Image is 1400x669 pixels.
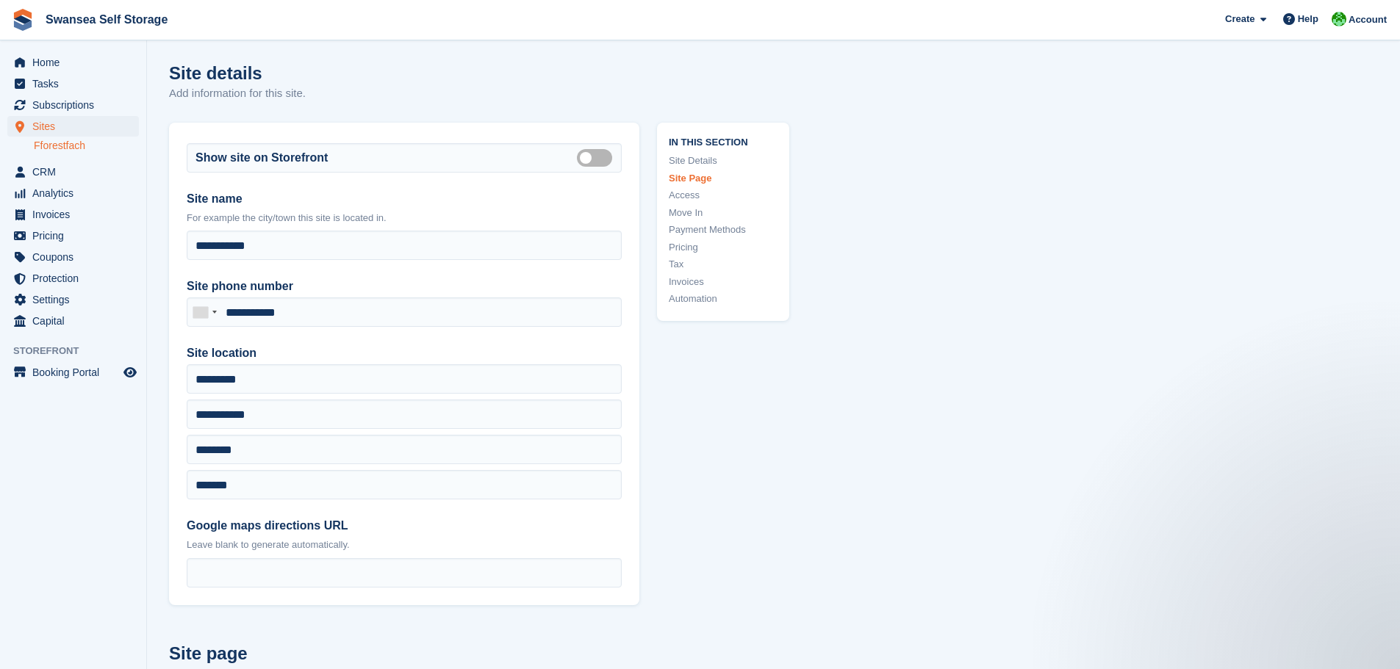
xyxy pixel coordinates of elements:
span: Help [1298,12,1318,26]
a: menu [7,52,139,73]
a: menu [7,247,139,267]
a: Move In [669,206,778,220]
a: Access [669,188,778,203]
a: menu [7,268,139,289]
span: Capital [32,311,121,331]
a: menu [7,162,139,182]
span: Booking Portal [32,362,121,383]
a: Tax [669,257,778,272]
span: In this section [669,134,778,148]
label: Show site on Storefront [195,149,328,167]
span: Create [1225,12,1254,26]
a: menu [7,362,139,383]
label: Site phone number [187,278,622,295]
a: menu [7,289,139,310]
a: menu [7,204,139,225]
a: Site Details [669,153,778,168]
a: Swansea Self Storage [40,7,173,32]
a: Pricing [669,240,778,255]
img: stora-icon-8386f47178a22dfd0bd8f6a31ec36ba5ce8667c1dd55bd0f319d3a0aa187defe.svg [12,9,34,31]
a: Invoices [669,275,778,289]
label: Site location [187,344,622,362]
a: menu [7,116,139,137]
a: Fforestfach [34,139,139,153]
h1: Site details [169,63,306,83]
span: Tasks [32,73,121,94]
span: Invoices [32,204,121,225]
a: menu [7,311,139,331]
img: Andrew Robbins [1332,12,1346,26]
a: menu [7,225,139,246]
a: Preview store [121,364,139,381]
p: For example the city/town this site is located in. [187,211,622,225]
span: Analytics [32,183,121,203]
a: Site Page [669,171,778,186]
h2: Site page [169,640,639,667]
span: Sites [32,116,121,137]
span: Coupons [32,247,121,267]
a: menu [7,73,139,94]
p: Leave blank to generate automatically. [187,538,622,552]
p: Add information for this site. [169,85,306,102]
span: Subscriptions [32,95,121,115]
a: menu [7,183,139,203]
span: Storefront [13,344,146,358]
a: Automation [669,292,778,306]
span: Home [32,52,121,73]
a: menu [7,95,139,115]
span: Protection [32,268,121,289]
label: Site name [187,190,622,208]
label: Google maps directions URL [187,517,622,535]
span: CRM [32,162,121,182]
label: Is public [577,156,618,159]
a: Payment Methods [669,223,778,237]
span: Pricing [32,225,121,246]
span: Account [1349,12,1387,27]
span: Settings [32,289,121,310]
